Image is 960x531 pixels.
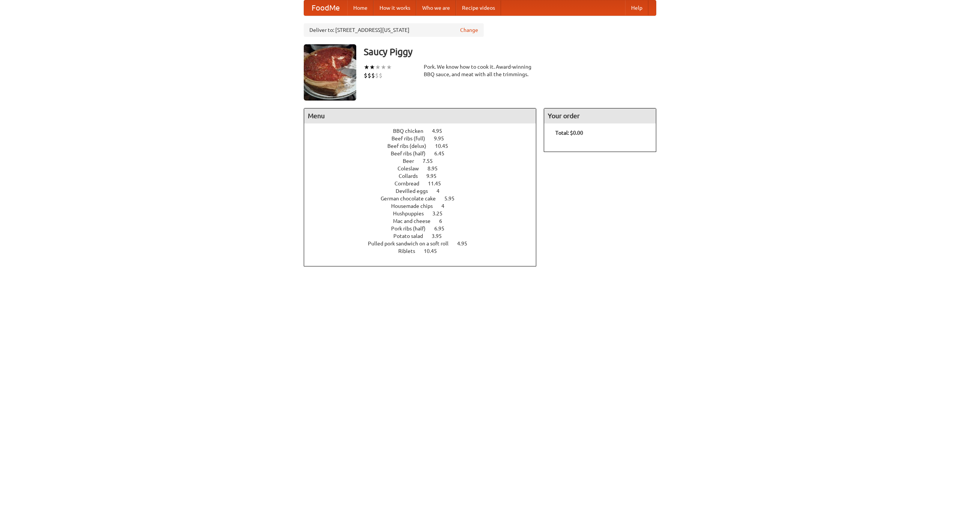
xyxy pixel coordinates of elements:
span: Devilled eggs [396,188,435,194]
a: Help [625,0,648,15]
h3: Saucy Piggy [364,44,656,59]
span: Collards [399,173,425,179]
div: Pork. We know how to cook it. Award-winning BBQ sauce, and meat with all the trimmings. [424,63,536,78]
span: 4 [441,203,452,209]
span: 9.95 [434,135,451,141]
a: Mac and cheese 6 [393,218,456,224]
a: Recipe videos [456,0,501,15]
span: 10.45 [424,248,444,254]
span: Beer [403,158,421,164]
li: $ [379,71,382,80]
li: ★ [386,63,392,71]
span: Housemade chips [391,203,440,209]
a: Devilled eggs 4 [396,188,453,194]
span: 4 [436,188,447,194]
span: Mac and cheese [393,218,438,224]
h4: Your order [544,108,656,123]
span: 9.95 [426,173,444,179]
span: Pulled pork sandwich on a soft roll [368,241,456,247]
a: Pulled pork sandwich on a soft roll 4.95 [368,241,481,247]
li: ★ [381,63,386,71]
span: 6.95 [434,226,452,232]
span: Beef ribs (delux) [387,143,434,149]
li: ★ [375,63,381,71]
a: Riblets 10.45 [398,248,451,254]
span: BBQ chicken [393,128,431,134]
li: $ [375,71,379,80]
a: FoodMe [304,0,347,15]
span: Coleslaw [397,165,426,171]
span: 4.95 [432,128,450,134]
span: Cornbread [394,181,427,187]
b: Total: $0.00 [555,130,583,136]
span: 3.95 [432,233,449,239]
li: $ [371,71,375,80]
a: Change [460,26,478,34]
span: Pork ribs (half) [391,226,433,232]
a: Beef ribs (half) 6.45 [391,150,458,156]
a: How it works [373,0,416,15]
span: 5.95 [444,196,462,202]
a: Home [347,0,373,15]
a: Who we are [416,0,456,15]
a: Beef ribs (delux) 10.45 [387,143,462,149]
a: Beer 7.55 [403,158,447,164]
span: 8.95 [427,165,445,171]
li: $ [364,71,367,80]
span: 3.25 [432,211,450,217]
span: Beef ribs (full) [391,135,433,141]
span: 6 [439,218,450,224]
span: Riblets [398,248,423,254]
li: $ [367,71,371,80]
a: German chocolate cake 5.95 [381,196,468,202]
span: 11.45 [428,181,448,187]
a: Potato salad 3.95 [393,233,456,239]
span: Beef ribs (half) [391,150,433,156]
div: Deliver to: [STREET_ADDRESS][US_STATE] [304,23,484,37]
a: BBQ chicken 4.95 [393,128,456,134]
span: 6.45 [434,150,452,156]
span: German chocolate cake [381,196,443,202]
span: 4.95 [457,241,475,247]
a: Pork ribs (half) 6.95 [391,226,458,232]
span: 7.55 [423,158,440,164]
a: Hushpuppies 3.25 [393,211,456,217]
a: Collards 9.95 [399,173,450,179]
h4: Menu [304,108,536,123]
a: Cornbread 11.45 [394,181,455,187]
li: ★ [369,63,375,71]
li: ★ [364,63,369,71]
a: Coleslaw 8.95 [397,165,451,171]
span: Potato salad [393,233,430,239]
span: 10.45 [435,143,456,149]
a: Beef ribs (full) 9.95 [391,135,458,141]
span: Hushpuppies [393,211,431,217]
a: Housemade chips 4 [391,203,458,209]
img: angular.jpg [304,44,356,101]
